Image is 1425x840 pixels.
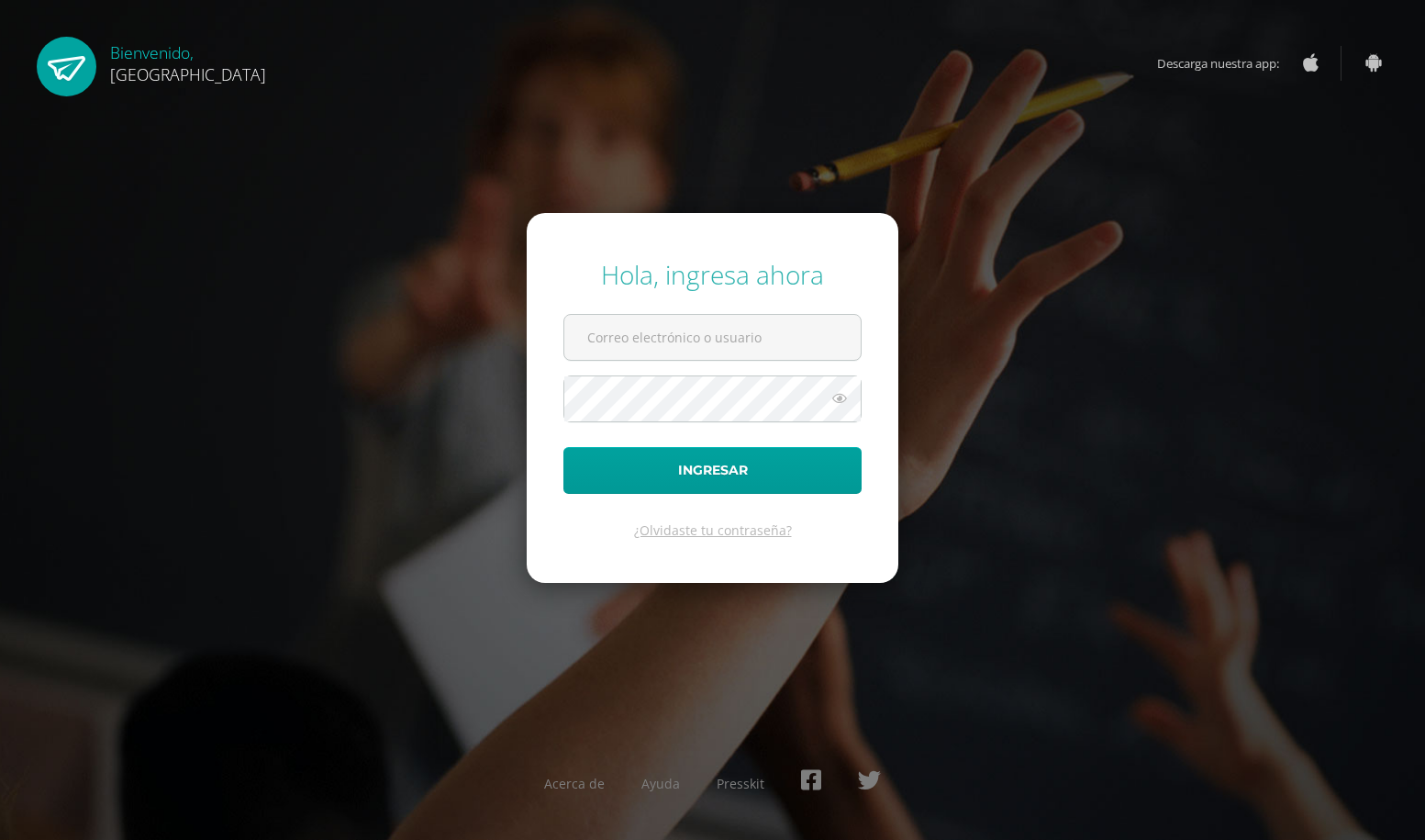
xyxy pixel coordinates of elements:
button: Ingresar [563,447,862,494]
input: Correo electrónico o usuario [564,315,861,360]
div: Hola, ingresa ahora [563,257,862,292]
a: Presskit [717,775,764,792]
span: Descarga nuestra app: [1157,46,1297,81]
a: ¿Olvidaste tu contraseña? [634,521,792,539]
span: [GEOGRAPHIC_DATA] [110,63,266,85]
a: Acerca de [544,775,605,792]
a: Ayuda [641,775,680,792]
div: Bienvenido, [110,37,266,85]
